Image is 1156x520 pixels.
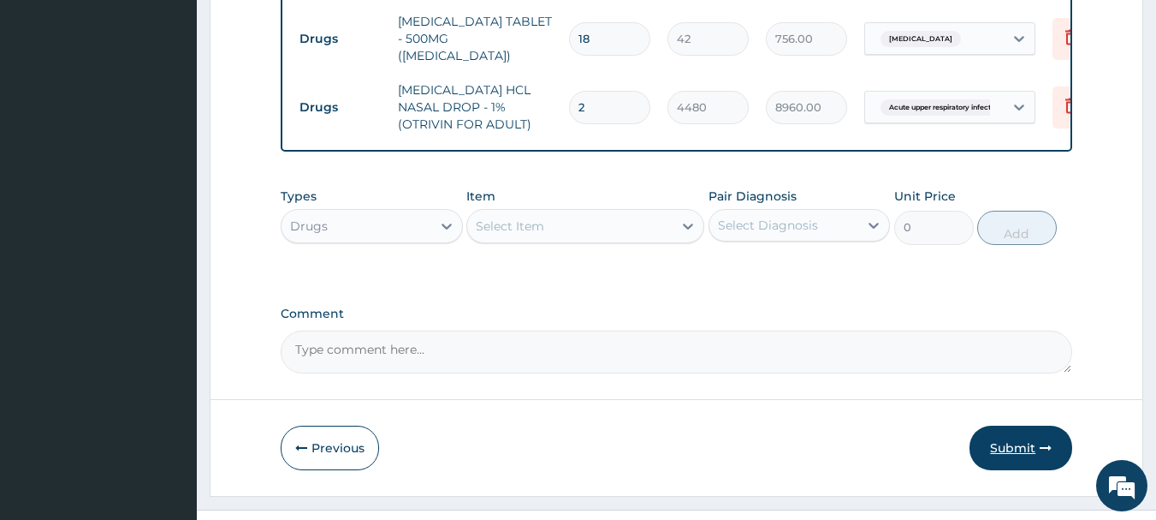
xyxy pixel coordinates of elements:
td: [MEDICAL_DATA] HCL NASAL DROP - 1%(OTRIVIN FOR ADULT) [389,73,560,141]
label: Item [466,188,495,205]
img: d_794563401_company_1708531726252_794563401 [32,86,69,129]
div: Select Item [476,218,544,235]
div: Select Diagnosis [718,217,818,234]
button: Previous [281,426,379,470]
label: Types [281,189,317,204]
td: Drugs [291,92,389,123]
span: [MEDICAL_DATA] [880,31,961,48]
span: We're online! [99,152,236,326]
div: Minimize live chat window [281,9,322,50]
span: Acute upper respiratory infect... [880,99,1005,117]
div: Drugs [290,218,328,235]
button: Add [977,211,1057,245]
td: Drugs [291,23,389,55]
label: Unit Price [894,188,956,205]
div: Chat with us now [89,96,288,118]
label: Comment [281,307,1073,321]
td: [MEDICAL_DATA] TABLET - 500MG ([MEDICAL_DATA]) [389,4,560,73]
button: Submit [969,426,1072,470]
textarea: Type your message and hit 'Enter' [9,342,326,402]
label: Pair Diagnosis [708,188,797,205]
